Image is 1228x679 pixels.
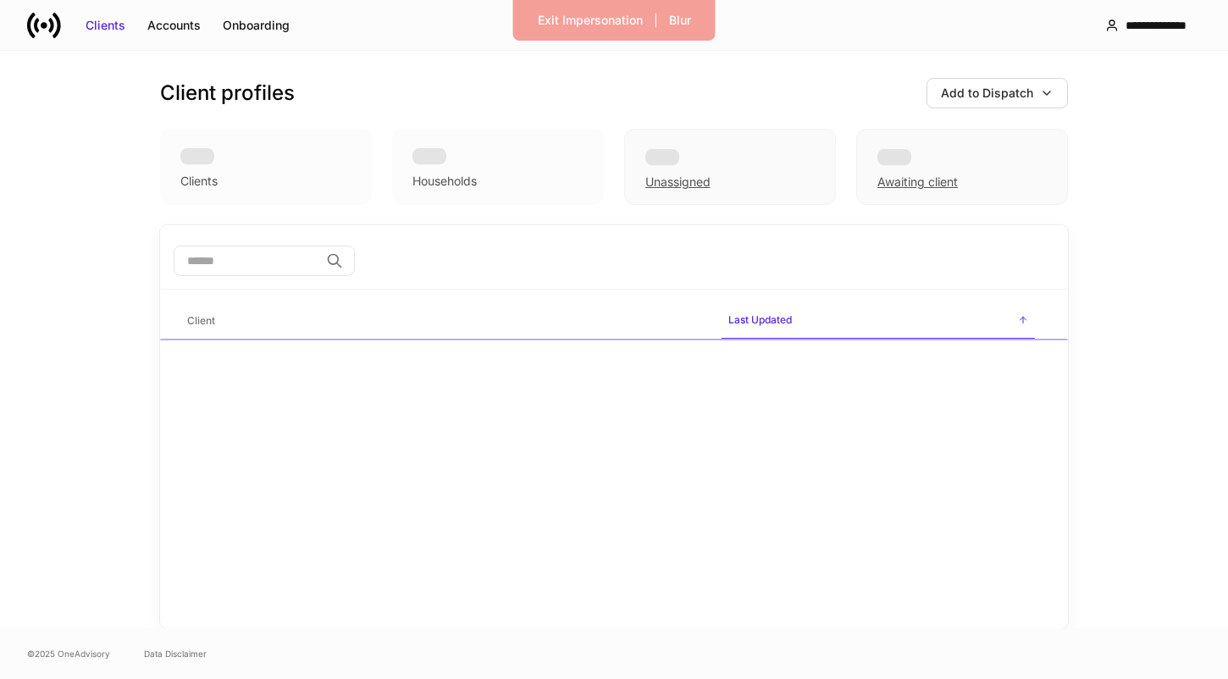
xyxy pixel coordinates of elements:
div: Clients [86,17,125,34]
button: Exit Impersonation [527,7,654,34]
h6: Client [187,312,215,328]
div: Blur [669,12,691,29]
span: Client [180,304,708,339]
button: Accounts [136,12,212,39]
button: Onboarding [212,12,301,39]
h6: Last Updated [728,312,792,328]
div: Households [412,173,477,190]
div: Accounts [147,17,201,34]
div: Awaiting client [877,174,958,190]
h3: Client profiles [160,80,295,107]
span: Last Updated [722,303,1035,339]
button: Blur [658,7,702,34]
div: Exit Impersonation [538,12,643,29]
div: Add to Dispatch [941,85,1033,102]
span: © 2025 OneAdvisory [27,647,110,660]
div: Awaiting client [856,129,1068,205]
div: Clients [180,173,218,190]
div: Unassigned [645,174,711,190]
button: Add to Dispatch [927,78,1068,108]
div: Onboarding [223,17,290,34]
div: Unassigned [624,129,836,205]
button: Clients [75,12,136,39]
a: Data Disclaimer [144,647,207,660]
